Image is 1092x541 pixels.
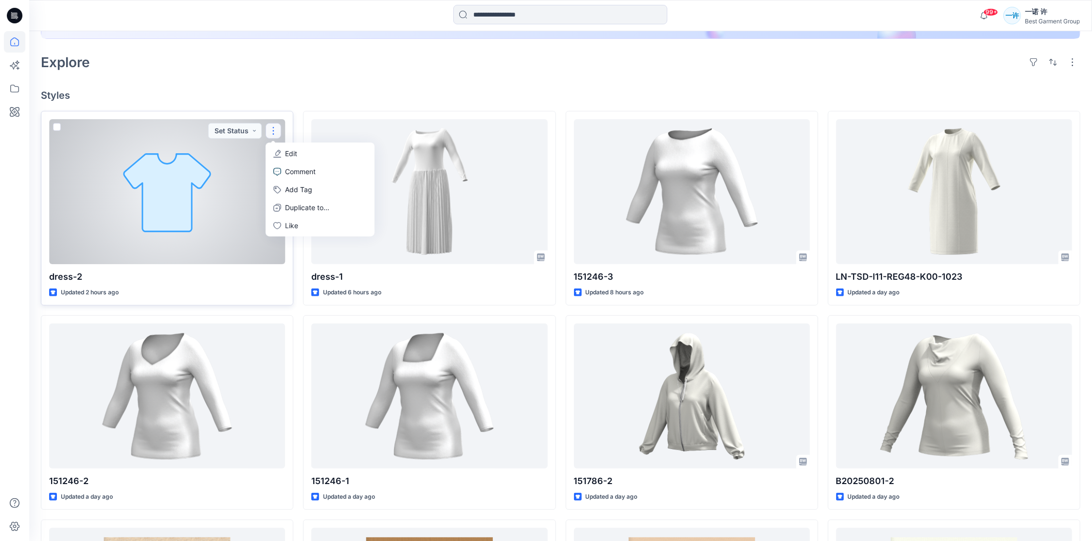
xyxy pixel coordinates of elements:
[836,324,1072,469] a: B20250801-2
[836,474,1072,488] p: B20250801-2
[285,220,298,231] p: Like
[1003,7,1021,24] div: 一许
[848,288,900,298] p: Updated a day ago
[848,492,900,502] p: Updated a day ago
[285,148,297,159] p: Edit
[311,474,547,488] p: 151246-1
[984,8,998,16] span: 99+
[574,474,810,488] p: 151786-2
[574,324,810,469] a: 151786-2
[41,90,1080,101] h4: Styles
[49,324,285,469] a: 151246-2
[311,270,547,284] p: dress-1
[586,492,638,502] p: Updated a day ago
[574,270,810,284] p: 151246-3
[311,119,547,264] a: dress-1
[323,492,375,502] p: Updated a day ago
[836,270,1072,284] p: LN-TSD-I11-REG48-K00-1023
[574,119,810,264] a: 151246-3
[61,288,119,298] p: Updated 2 hours ago
[49,474,285,488] p: 151246-2
[49,119,285,264] a: dress-2
[268,180,373,198] button: Add Tag
[285,202,329,213] p: Duplicate to...
[285,166,316,177] p: Comment
[323,288,381,298] p: Updated 6 hours ago
[61,492,113,502] p: Updated a day ago
[1025,18,1080,25] div: Best Garment Group
[836,119,1072,264] a: LN-TSD-I11-REG48-K00-1023
[586,288,644,298] p: Updated 8 hours ago
[41,54,90,70] h2: Explore
[1025,6,1080,18] div: 一诺 许
[311,324,547,469] a: 151246-1
[49,270,285,284] p: dress-2
[268,144,373,162] a: Edit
